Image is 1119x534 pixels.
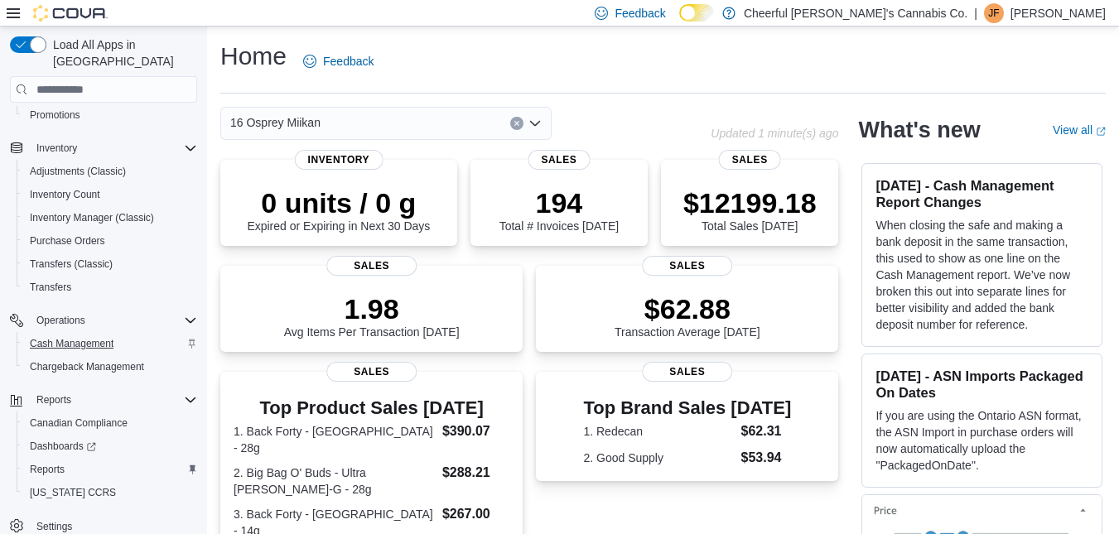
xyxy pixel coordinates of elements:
button: Chargeback Management [17,355,204,378]
dd: $62.31 [741,421,792,441]
span: Operations [30,310,197,330]
span: Reports [36,393,71,407]
span: Feedback [615,5,665,22]
button: Inventory [3,137,204,160]
dd: $53.94 [741,448,792,468]
span: Dashboards [23,436,197,456]
span: Sales [326,256,417,276]
a: Feedback [297,45,380,78]
h2: What's new [858,117,980,143]
span: Purchase Orders [30,234,105,248]
button: Adjustments (Classic) [17,160,204,183]
span: Canadian Compliance [23,413,197,433]
a: Transfers (Classic) [23,254,119,274]
span: Inventory [36,142,77,155]
p: $12199.18 [683,186,817,219]
span: Settings [36,520,72,533]
div: Expired or Expiring in Next 30 Days [247,186,430,233]
span: Promotions [30,108,80,122]
span: Cash Management [30,337,113,350]
svg: External link [1096,127,1106,137]
dt: 2. Good Supply [583,450,734,466]
div: Transaction Average [DATE] [615,292,760,339]
input: Dark Mode [679,4,714,22]
dt: 2. Big Bag O' Buds - Ultra [PERSON_NAME]-G - 28g [234,464,436,498]
h3: [DATE] - Cash Management Report Changes [875,177,1088,210]
span: Transfers (Classic) [23,254,197,274]
p: | [974,3,977,23]
a: Inventory Count [23,185,107,204]
a: [US_STATE] CCRS [23,483,123,503]
button: Operations [30,310,92,330]
dt: 1. Back Forty - [GEOGRAPHIC_DATA] - 28g [234,423,436,456]
p: If you are using the Ontario ASN format, the ASN Import in purchase orders will now automatically... [875,407,1088,474]
button: Transfers (Classic) [17,253,204,276]
span: Load All Apps in [GEOGRAPHIC_DATA] [46,36,197,70]
span: JF [988,3,999,23]
span: Sales [719,150,781,170]
span: Feedback [323,53,374,70]
a: Chargeback Management [23,357,151,377]
div: Total Sales [DATE] [683,186,817,233]
p: Updated 1 minute(s) ago [711,127,838,140]
h1: Home [220,40,287,73]
button: Inventory Count [17,183,204,206]
dd: $390.07 [442,421,509,441]
button: Purchase Orders [17,229,204,253]
div: Total # Invoices [DATE] [499,186,619,233]
button: Cash Management [17,332,204,355]
span: Sales [528,150,590,170]
div: Jason Fitzpatrick [984,3,1004,23]
p: $62.88 [615,292,760,325]
span: Inventory Count [23,185,197,204]
span: Sales [642,256,733,276]
img: Cova [33,5,108,22]
button: Promotions [17,103,204,127]
div: Avg Items Per Transaction [DATE] [284,292,460,339]
button: Inventory Manager (Classic) [17,206,204,229]
a: Reports [23,459,71,479]
span: Transfers [23,277,197,297]
span: Washington CCRS [23,483,197,503]
a: Inventory Manager (Classic) [23,208,161,228]
span: Reports [30,390,197,410]
span: Cash Management [23,334,197,354]
span: Adjustments (Classic) [30,165,126,178]
span: Promotions [23,105,197,125]
h3: [DATE] - ASN Imports Packaged On Dates [875,368,1088,401]
p: Cheerful [PERSON_NAME]'s Cannabis Co. [744,3,967,23]
span: Inventory Manager (Classic) [23,208,197,228]
span: Sales [642,362,733,382]
dt: 1. Redecan [583,423,734,440]
span: Transfers (Classic) [30,257,113,271]
button: Transfers [17,276,204,299]
span: Dashboards [30,440,96,453]
span: 16 Osprey Miikan [230,113,321,132]
button: Reports [3,388,204,411]
dd: $267.00 [442,504,509,524]
button: Inventory [30,138,84,158]
span: Adjustments (Classic) [23,161,197,181]
a: Dashboards [23,436,103,456]
button: Reports [30,390,78,410]
a: Promotions [23,105,87,125]
span: Operations [36,314,85,327]
span: Inventory Manager (Classic) [30,211,154,224]
button: Clear input [510,117,523,130]
span: Transfers [30,281,71,294]
span: Inventory [295,150,383,170]
button: Operations [3,309,204,332]
span: Chargeback Management [30,360,144,373]
button: Open list of options [528,117,542,130]
button: Reports [17,458,204,481]
span: Canadian Compliance [30,416,128,430]
span: Chargeback Management [23,357,197,377]
span: Reports [23,459,197,479]
button: [US_STATE] CCRS [17,481,204,504]
a: Canadian Compliance [23,413,134,433]
a: View allExternal link [1053,123,1106,137]
p: 1.98 [284,292,460,325]
h3: Top Brand Sales [DATE] [583,398,791,418]
span: Sales [326,362,417,382]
